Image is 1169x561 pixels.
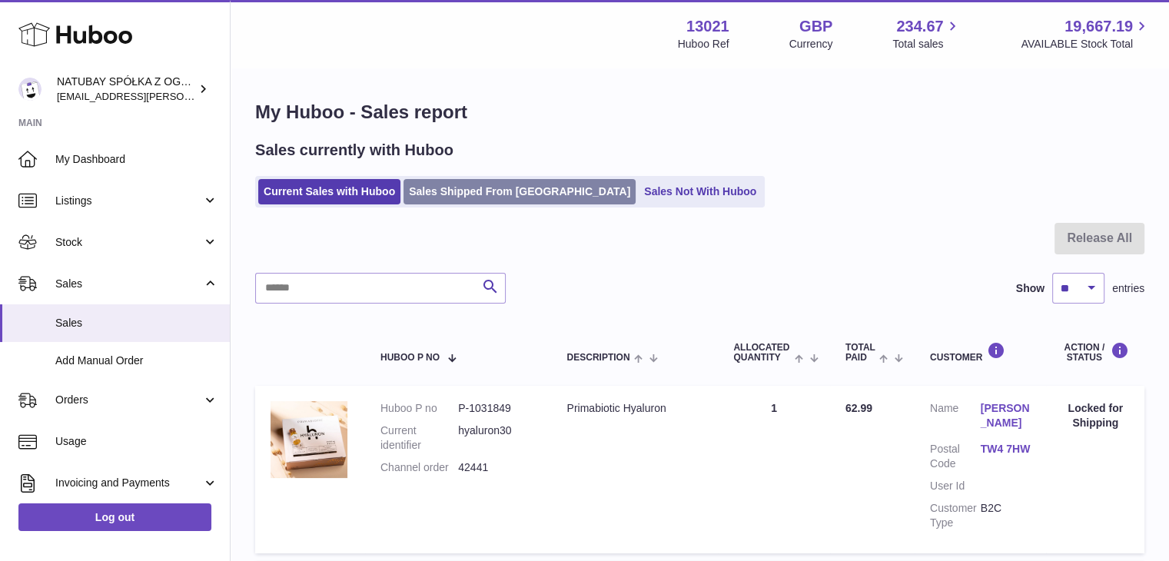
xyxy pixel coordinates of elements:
span: 19,667.19 [1064,16,1133,37]
span: My Dashboard [55,152,218,167]
span: Huboo P no [380,353,440,363]
span: Usage [55,434,218,449]
div: Action / Status [1061,342,1129,363]
span: 62.99 [845,402,872,414]
span: [EMAIL_ADDRESS][PERSON_NAME][DOMAIN_NAME] [57,90,308,102]
span: Add Manual Order [55,354,218,368]
h1: My Huboo - Sales report [255,100,1144,124]
a: 19,667.19 AVAILABLE Stock Total [1021,16,1151,51]
span: 234.67 [896,16,943,37]
strong: GBP [799,16,832,37]
span: Total paid [845,343,875,363]
span: Sales [55,277,202,291]
span: Invoicing and Payments [55,476,202,490]
dd: P-1031849 [458,401,536,416]
a: Sales Not With Huboo [639,179,762,204]
span: Description [566,353,629,363]
dt: User Id [930,479,981,493]
div: Currency [789,37,833,51]
div: NATUBAY SPÓŁKA Z OGRANICZONĄ ODPOWIEDZIALNOŚCIĄ [57,75,195,104]
span: entries [1112,281,1144,296]
img: 130211740407413.jpg [271,401,347,478]
div: Customer [930,342,1031,363]
label: Show [1016,281,1044,296]
dt: Name [930,401,981,434]
dd: B2C [981,501,1031,530]
span: Sales [55,316,218,330]
a: Current Sales with Huboo [258,179,400,204]
a: [PERSON_NAME] [981,401,1031,430]
dt: Huboo P no [380,401,458,416]
span: Total sales [892,37,961,51]
div: Huboo Ref [678,37,729,51]
img: kacper.antkowski@natubay.pl [18,78,42,101]
strong: 13021 [686,16,729,37]
dd: 42441 [458,460,536,475]
span: Listings [55,194,202,208]
a: Log out [18,503,211,531]
div: Locked for Shipping [1061,401,1129,430]
dt: Current identifier [380,423,458,453]
div: Primabiotic Hyaluron [566,401,702,416]
td: 1 [718,386,830,553]
h2: Sales currently with Huboo [255,140,453,161]
span: ALLOCATED Quantity [733,343,790,363]
span: Orders [55,393,202,407]
a: Sales Shipped From [GEOGRAPHIC_DATA] [404,179,636,204]
span: AVAILABLE Stock Total [1021,37,1151,51]
dt: Channel order [380,460,458,475]
a: 234.67 Total sales [892,16,961,51]
dt: Customer Type [930,501,981,530]
dd: hyaluron30 [458,423,536,453]
dt: Postal Code [930,442,981,471]
a: TW4 7HW [981,442,1031,456]
span: Stock [55,235,202,250]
